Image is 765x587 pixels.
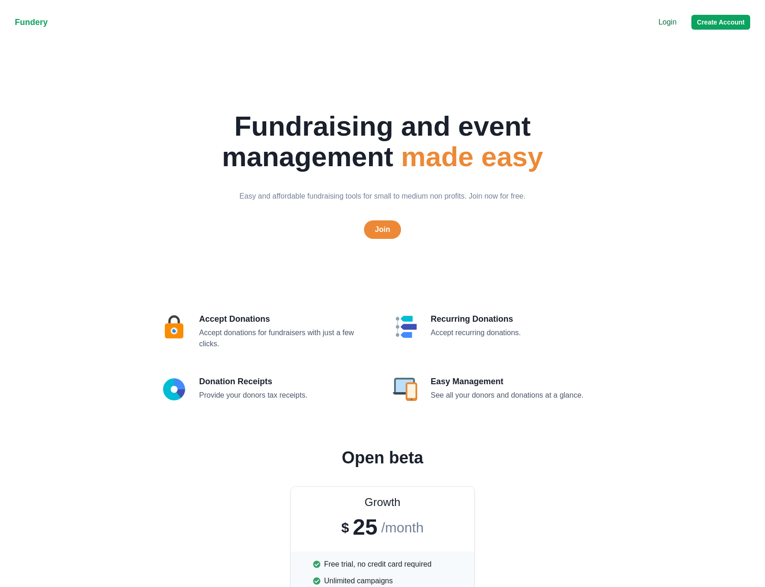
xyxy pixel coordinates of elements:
p: Easy and affordable fundraising tools for small to medium non profits. Join now for free. [239,191,526,202]
p: $ [341,517,349,538]
h2: Fundraising and event management [153,111,612,172]
p: Fundery [15,16,61,29]
div: Accept donations for fundraisers with just a few clicks. [199,327,373,350]
p: /month [381,517,424,538]
p: Recurring Donations [431,313,521,325]
a: Join [364,220,401,239]
div: Provide your donors tax receipts. [199,390,307,401]
p: Easy Management [431,375,583,388]
li: Unlimited campaigns [313,575,452,587]
p: Donation Receipts [199,375,307,388]
button: Create Account [691,15,750,30]
p: Accept Donations [199,313,373,325]
p: Growth [313,494,452,511]
h1: Open beta [342,448,423,468]
a: Login [658,17,677,28]
li: Free trial, no credit card required [313,559,452,570]
p: 25 [353,511,377,544]
span: made easy [401,141,543,172]
div: See all your donors and donations at a glance. [431,390,583,401]
div: Accept recurring donations. [431,327,521,338]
